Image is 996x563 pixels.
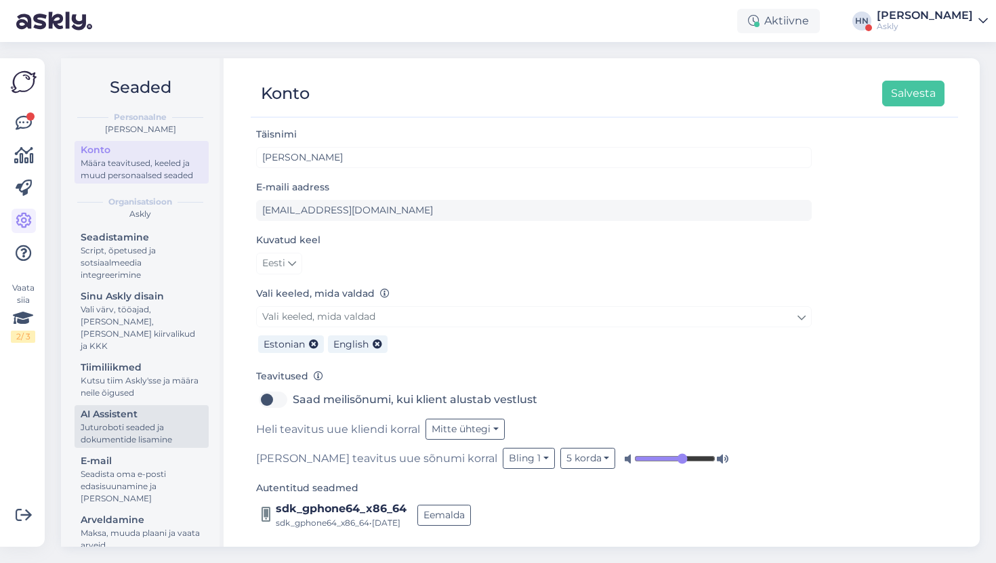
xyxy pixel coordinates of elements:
[877,10,988,32] a: [PERSON_NAME]Askly
[256,147,812,168] input: Sisesta nimi
[11,282,35,343] div: Vaata siia
[114,111,167,123] b: Personaalne
[426,419,505,440] button: Mitte ühtegi
[75,511,209,554] a: ArveldamineMaksa, muuda plaani ja vaata arveid
[75,287,209,354] a: Sinu Askly disainVali värv, tööajad, [PERSON_NAME], [PERSON_NAME] kiirvalikud ja KKK
[503,448,555,469] button: Bling 1
[882,81,945,106] button: Salvesta
[72,208,209,220] div: Askly
[333,338,369,350] span: English
[81,143,203,157] div: Konto
[75,405,209,448] a: AI AssistentJuturoboti seaded ja dokumentide lisamine
[81,468,203,505] div: Seadista oma e-posti edasisuunamine ja [PERSON_NAME]
[11,331,35,343] div: 2 / 3
[81,454,203,468] div: E-mail
[256,287,390,301] label: Vali keeled, mida valdad
[276,517,407,529] div: sdk_gphone64_x86_64 • [DATE]
[256,419,812,440] div: Heli teavitus uue kliendi korral
[262,256,285,271] span: Eesti
[11,69,37,95] img: Askly Logo
[417,505,471,526] button: Eemalda
[75,228,209,283] a: SeadistamineScript, õpetused ja sotsiaalmeedia integreerimine
[256,481,358,495] label: Autentitud seadmed
[72,123,209,135] div: [PERSON_NAME]
[256,127,297,142] label: Täisnimi
[262,310,375,322] span: Vali keeled, mida valdad
[75,452,209,507] a: E-mailSeadista oma e-posti edasisuunamine ja [PERSON_NAME]
[877,10,973,21] div: [PERSON_NAME]
[81,304,203,352] div: Vali värv, tööajad, [PERSON_NAME], [PERSON_NAME] kiirvalikud ja KKK
[256,180,329,194] label: E-maili aadress
[256,448,812,469] div: [PERSON_NAME] teavitus uue sõnumi korral
[560,448,616,469] button: 5 korda
[877,21,973,32] div: Askly
[264,338,305,350] span: Estonian
[261,81,310,106] div: Konto
[81,407,203,421] div: AI Assistent
[81,230,203,245] div: Seadistamine
[256,233,320,247] label: Kuvatud keel
[737,9,820,33] div: Aktiivne
[75,358,209,401] a: TiimiliikmedKutsu tiim Askly'sse ja määra neile õigused
[256,253,302,274] a: Eesti
[852,12,871,30] div: HN
[81,289,203,304] div: Sinu Askly disain
[256,200,812,221] input: Sisesta e-maili aadress
[256,306,812,327] a: Vali keeled, mida valdad
[75,141,209,184] a: KontoMäära teavitused, keeled ja muud personaalsed seaded
[81,421,203,446] div: Juturoboti seaded ja dokumentide lisamine
[81,375,203,399] div: Kutsu tiim Askly'sse ja määra neile õigused
[108,196,172,208] b: Organisatsioon
[72,75,209,100] h2: Seaded
[81,360,203,375] div: Tiimiliikmed
[256,369,323,383] label: Teavitused
[81,513,203,527] div: Arveldamine
[81,527,203,551] div: Maksa, muuda plaani ja vaata arveid
[293,389,537,411] label: Saad meilisõnumi, kui klient alustab vestlust
[81,245,203,281] div: Script, õpetused ja sotsiaalmeedia integreerimine
[81,157,203,182] div: Määra teavitused, keeled ja muud personaalsed seaded
[276,501,407,517] div: sdk_gphone64_x86_64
